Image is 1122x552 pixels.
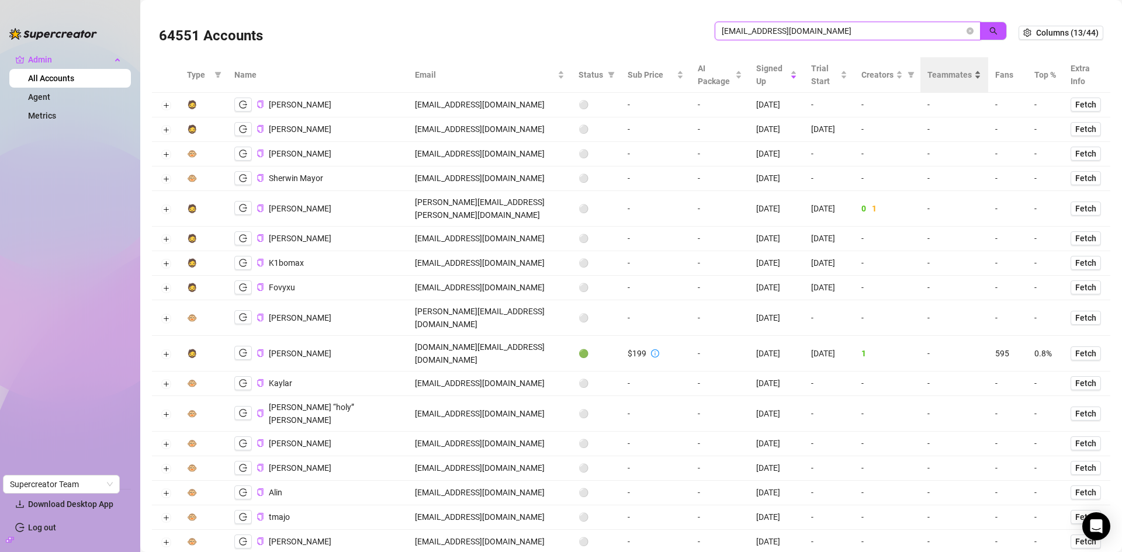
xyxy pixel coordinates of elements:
[749,191,804,227] td: [DATE]
[187,202,197,215] div: 🧔
[1071,534,1101,548] button: Fetch
[1075,258,1096,268] span: Fetch
[988,300,1027,336] td: -
[749,300,804,336] td: [DATE]
[187,256,197,269] div: 🧔
[257,409,264,417] span: copy
[408,276,571,300] td: [EMAIL_ADDRESS][DOMAIN_NAME]
[691,166,749,191] td: -
[28,74,74,83] a: All Accounts
[187,486,197,499] div: 🐵
[257,488,264,497] button: Copy Account UID
[1027,191,1064,227] td: -
[408,117,571,142] td: [EMAIL_ADDRESS][DOMAIN_NAME]
[927,349,930,358] span: -
[234,122,252,136] button: logout
[749,166,804,191] td: [DATE]
[187,377,197,390] div: 🐵
[187,232,197,245] div: 🧔
[239,100,247,109] span: logout
[1064,57,1110,93] th: Extra Info
[749,276,804,300] td: [DATE]
[257,174,264,183] button: Copy Account UID
[269,124,331,134] span: [PERSON_NAME]
[804,191,854,227] td: [DATE]
[161,204,171,214] button: Expand row
[408,372,571,396] td: [EMAIL_ADDRESS][DOMAIN_NAME]
[1071,510,1101,524] button: Fetch
[861,68,894,81] span: Creators
[234,280,252,294] button: logout
[927,234,930,243] span: -
[989,27,998,35] span: search
[1034,349,1052,358] span: 0.8%
[234,201,252,215] button: logout
[187,535,197,548] div: 🐵
[257,464,264,473] button: Copy Account UID
[691,191,749,227] td: -
[161,259,171,269] button: Expand row
[28,92,50,102] a: Agent
[187,347,197,360] div: 🧔
[159,27,263,46] h3: 64551 Accounts
[988,276,1027,300] td: -
[1075,409,1096,418] span: Fetch
[269,283,295,292] span: Fovyxu
[1071,122,1101,136] button: Fetch
[691,251,749,276] td: -
[161,235,171,244] button: Expand row
[1071,407,1101,421] button: Fetch
[1075,439,1096,448] span: Fetch
[234,231,252,245] button: logout
[161,513,171,523] button: Expand row
[621,372,691,396] td: -
[579,313,588,322] span: ⚪
[1075,488,1096,497] span: Fetch
[257,234,264,243] button: Copy Account UID
[1082,512,1110,540] div: Open Intercom Messenger
[691,57,749,93] th: AI Package
[257,349,264,357] span: copy
[1071,280,1101,294] button: Fetch
[1036,28,1099,37] span: Columns (13/44)
[239,409,247,417] span: logout
[579,124,588,134] span: ⚪
[234,147,252,161] button: logout
[927,204,930,213] span: -
[257,150,264,158] button: Copy Account UID
[161,175,171,184] button: Expand row
[187,281,197,294] div: 🧔
[927,100,930,109] span: -
[408,336,571,372] td: [DOMAIN_NAME][EMAIL_ADDRESS][DOMAIN_NAME]
[621,191,691,227] td: -
[804,276,854,300] td: [DATE]
[967,27,974,34] button: close-circle
[234,461,252,475] button: logout
[804,117,854,142] td: [DATE]
[905,66,917,84] span: filter
[1071,485,1101,499] button: Fetch
[257,379,264,387] span: copy
[749,142,804,166] td: [DATE]
[187,311,197,324] div: 🐵
[257,439,264,448] button: Copy Account UID
[212,66,224,84] span: filter
[1071,436,1101,450] button: Fetch
[187,511,197,523] div: 🐵
[1075,204,1096,213] span: Fetch
[161,150,171,159] button: Expand row
[1027,251,1064,276] td: -
[28,50,111,69] span: Admin
[161,489,171,498] button: Expand row
[161,409,171,419] button: Expand row
[257,314,264,321] span: copy
[691,336,749,372] td: -
[749,251,804,276] td: [DATE]
[579,349,588,358] span: 🟢
[1075,537,1096,546] span: Fetch
[257,234,264,242] span: copy
[187,461,197,474] div: 🐵
[234,346,252,360] button: logout
[161,284,171,293] button: Expand row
